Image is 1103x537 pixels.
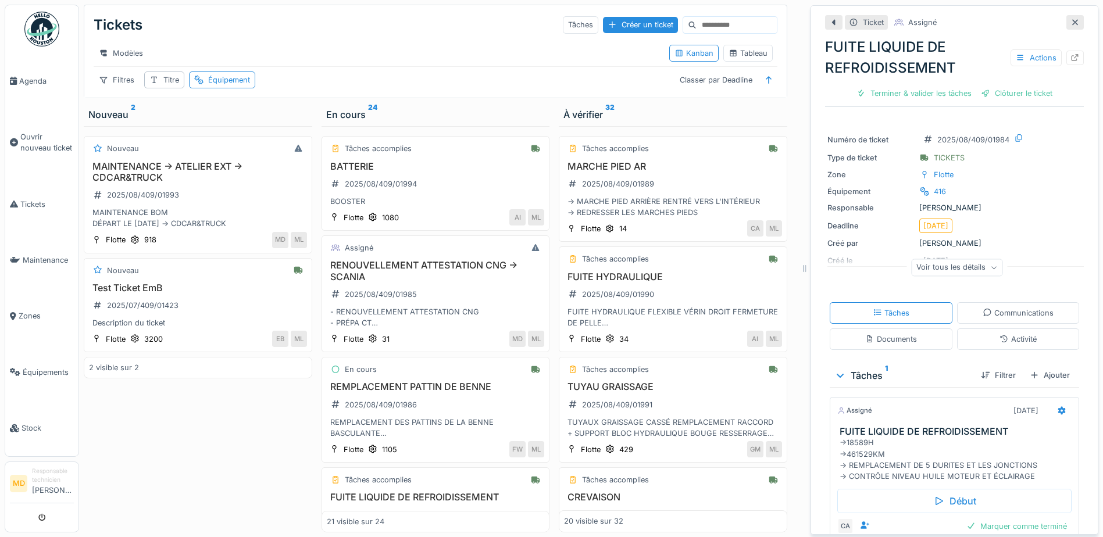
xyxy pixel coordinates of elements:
sup: 32 [605,108,615,121]
h3: TUYAU GRAISSAGE [564,381,782,392]
h3: CREVAISON [564,492,782,503]
h3: MAINTENANCE -> ATELIER EXT -> CDCAR&TRUCK [89,161,307,183]
div: ->18589H ->461529KM -> REMPLACEMENT DE 5 DURITES ET LES JONCTIONS -> CONTRÔLE NIVEAU HUILE MOTEUR... [840,437,1074,482]
div: Tâches accomplies [345,474,412,485]
div: Marquer comme terminé [962,518,1072,534]
div: [PERSON_NAME] [827,202,1081,213]
div: Créé par [827,238,915,249]
div: Type de ticket [827,152,915,163]
span: Zones [19,310,74,321]
div: 2025/08/409/01993 [107,189,179,201]
div: Assigné [345,242,373,253]
div: ML [291,232,307,248]
div: À vérifier [563,108,783,121]
div: Ticket [863,17,884,28]
div: Tâches [834,368,972,382]
div: Nouveau [107,265,139,276]
div: 2025/08/409/01991 [582,399,652,410]
div: AI [509,209,526,225]
div: 918 [144,234,156,245]
div: Activité [1000,334,1037,345]
div: TUYAUX GRAISSAGE CASSÉ REMPLACEMENT RACCORD + SUPPORT BLOC HYDRAULIQUE BOUGE RESSERRAGE BOULON AV... [564,417,782,439]
div: -> MARCHE PIED ARRIÈRE RENTRÉ VERS L'INTÉRIEUR -> REDRESSER LES MARCHES PIEDS [564,196,782,218]
div: ML [766,331,782,347]
h3: RENOUVELLEMENT ATTESTATION CNG -> SCANIA [327,260,545,282]
a: Maintenance [5,232,78,288]
div: Modèles [94,45,148,62]
div: Assigné [837,406,872,416]
div: Clôturer le ticket [976,85,1057,101]
div: CA [837,518,854,534]
div: Documents [865,334,917,345]
div: Tâches accomplies [582,364,649,375]
div: TICKETS [934,152,965,163]
div: 3200 [144,334,163,345]
div: 2025/08/409/01989 [582,178,654,189]
div: MAINTENANCE BOM DÉPART LE [DATE] -> CDCAR&TRUCK [89,207,307,229]
div: Flotte [344,444,363,455]
div: ML [528,331,544,347]
div: Assigné [908,17,937,28]
div: Tableau [729,48,768,59]
div: CA [747,220,763,237]
div: Deadline [827,220,915,231]
a: Agenda [5,53,78,109]
div: Titre [163,74,179,85]
sup: 24 [368,108,377,121]
div: Flotte [106,334,126,345]
div: Flotte [344,334,363,345]
span: Maintenance [23,255,74,266]
h3: Test Ticket EmB [89,282,307,293]
div: Flotte [934,169,954,180]
div: ML [291,331,307,347]
div: Nouveau [88,108,308,121]
a: Zones [5,288,78,344]
div: ML [528,209,544,225]
div: Communications [983,307,1054,318]
div: Flotte [581,444,601,455]
div: 2025/08/409/01990 [582,289,654,300]
div: EB [272,331,288,347]
div: GM [747,441,763,457]
div: Créer un ticket [603,17,678,33]
div: Équipement [827,186,915,197]
div: 2025/08/409/01994 [345,178,417,189]
div: Zone [827,169,915,180]
h3: FUITE HYDRAULIQUE [564,271,782,282]
li: MD [10,475,27,492]
span: Équipements [23,367,74,378]
div: BOOSTER [327,196,545,207]
div: 416 [934,186,946,197]
div: Filtrer [976,367,1020,383]
div: 2025/08/409/01984 [937,134,1009,145]
div: Flotte [581,334,601,345]
div: [DATE] [1013,405,1038,416]
div: Filtres [94,71,140,88]
h3: FUITE LIQUIDE DE REFROIDISSEMENT [840,426,1074,437]
div: 2 visible sur 2 [89,362,139,373]
a: Stock [5,400,78,456]
span: Tickets [20,199,74,210]
div: Tâches accomplies [582,253,649,264]
h3: FUITE LIQUIDE DE REFROIDISSEMENT [327,492,545,503]
div: FUITE HYDRAULIQUE FLEXIBLE VÉRIN DROIT FERMETURE DE PELLE -> REMPLACEMENT FLEXIBLE HYDRAULIQUE [564,306,782,328]
div: En cours [326,108,545,121]
h3: MARCHE PIED AR [564,161,782,172]
div: Flotte [106,234,126,245]
div: En cours [345,364,377,375]
div: 429 [619,444,633,455]
div: 14 [619,223,627,234]
sup: 2 [131,108,135,121]
div: Kanban [674,48,713,59]
div: Classer par Deadline [674,71,758,88]
div: Responsable technicien [32,467,74,485]
div: [DATE] [923,220,948,231]
div: MD [509,331,526,347]
div: 1080 [382,212,399,223]
sup: 1 [885,368,888,382]
div: ML [528,441,544,457]
div: Actions [1011,49,1062,66]
div: Responsable [827,202,915,213]
a: MD Responsable technicien[PERSON_NAME] [10,467,74,503]
div: AI [747,331,763,347]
